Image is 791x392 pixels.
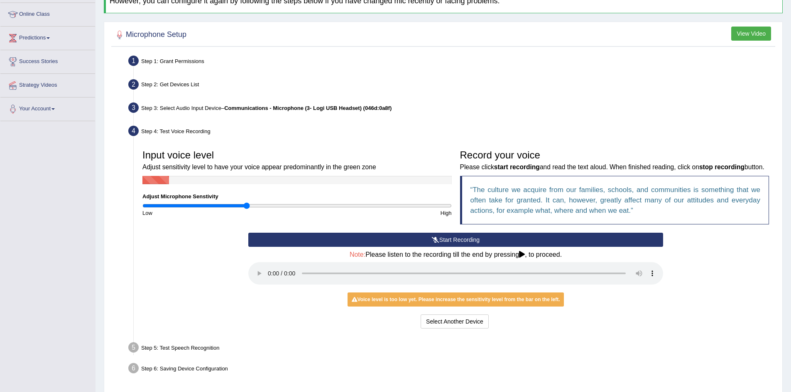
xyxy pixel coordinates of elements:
div: Step 3: Select Audio Input Device [125,100,779,118]
small: Please click and read the text aloud. When finished reading, click on button. [460,163,764,170]
div: Voice level is too low yet. Please increase the sensitivity level from the bar on the left. [348,292,564,307]
h3: Record your voice [460,150,769,172]
div: Step 1: Grant Permissions [125,53,779,71]
label: Adjust Microphone Senstivity [142,192,218,200]
div: Step 5: Test Speech Recognition [125,340,779,358]
div: Step 6: Saving Device Configuration [125,360,779,379]
q: The culture we acquire from our families, schools, and communities is something that we often tak... [470,186,761,214]
h3: Input voice level [142,150,452,172]
button: Select Another Device [421,314,489,329]
div: High [297,209,455,217]
h2: Microphone Setup [113,29,186,41]
a: Success Stories [0,50,95,71]
a: Predictions [0,27,95,47]
b: stop recording [699,163,744,170]
h4: Please listen to the recording till the end by pressing , to proceed. [248,251,663,258]
span: Note: [350,251,365,258]
b: Communications - Microphone (3- Logi USB Headset) (046d:0a8f) [224,105,392,111]
a: Online Class [0,3,95,24]
div: Step 2: Get Devices List [125,77,779,95]
a: Strategy Videos [0,74,95,95]
button: Start Recording [248,233,663,247]
small: Adjust sensitivity level to have your voice appear predominantly in the green zone [142,163,376,170]
a: Your Account [0,97,95,118]
button: View Video [731,27,771,41]
div: Low [138,209,297,217]
b: start recording [494,163,540,170]
div: Step 4: Test Voice Recording [125,123,779,141]
span: – [221,105,392,111]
